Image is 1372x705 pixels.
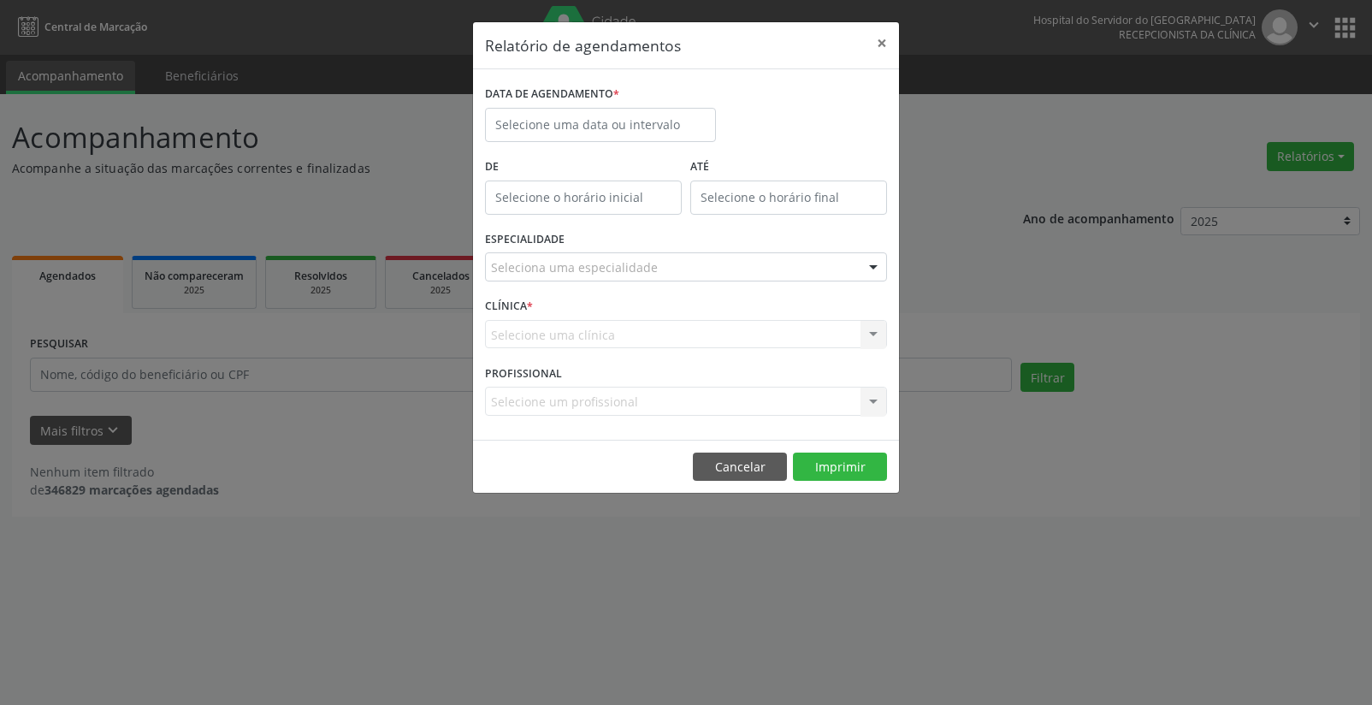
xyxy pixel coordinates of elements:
[485,34,681,56] h5: Relatório de agendamentos
[693,453,787,482] button: Cancelar
[485,227,565,253] label: ESPECIALIDADE
[485,293,533,320] label: CLÍNICA
[793,453,887,482] button: Imprimir
[491,258,658,276] span: Seleciona uma especialidade
[690,181,887,215] input: Selecione o horário final
[485,81,619,108] label: DATA DE AGENDAMENTO
[485,360,562,387] label: PROFISSIONAL
[485,154,682,181] label: De
[485,181,682,215] input: Selecione o horário inicial
[865,22,899,64] button: Close
[690,154,887,181] label: ATÉ
[485,108,716,142] input: Selecione uma data ou intervalo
